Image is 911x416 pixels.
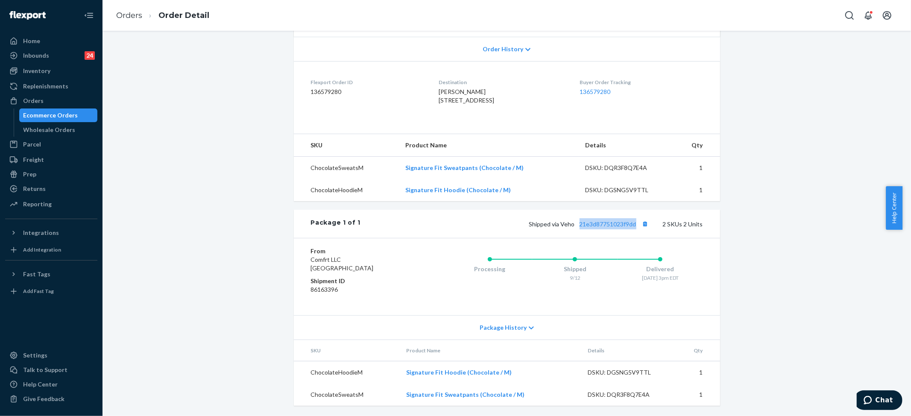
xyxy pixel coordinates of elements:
[311,218,361,229] div: Package 1 of 1
[294,134,398,157] th: SKU
[23,185,46,193] div: Returns
[580,220,636,228] a: 21e3d87751023f9dd
[399,340,581,361] th: Product Name
[311,247,413,255] dt: From
[857,390,902,412] iframe: Opens a widget where you can chat to one of our agents
[23,287,54,295] div: Add Fast Tag
[532,274,618,281] div: 9/12
[23,51,49,60] div: Inbounds
[529,220,651,228] span: Shipped via Veho
[672,157,720,179] td: 1
[116,11,142,20] a: Orders
[9,11,46,20] img: Flexport logo
[23,200,52,208] div: Reporting
[5,378,97,391] a: Help Center
[640,218,651,229] button: Copy tracking number
[23,170,36,179] div: Prep
[439,79,566,86] dt: Destination
[23,126,76,134] div: Wholesale Orders
[398,134,578,157] th: Product Name
[80,7,97,24] button: Close Navigation
[5,392,97,406] button: Give Feedback
[23,229,59,237] div: Integrations
[23,366,67,374] div: Talk to Support
[580,79,703,86] dt: Buyer Order Tracking
[311,88,425,96] dd: 136579280
[5,138,97,151] a: Parcel
[23,97,44,105] div: Orders
[311,285,413,294] dd: 86163396
[5,167,97,181] a: Prep
[294,179,398,201] td: ChocolateHoodieM
[580,88,610,95] a: 136579280
[5,349,97,362] a: Settings
[23,140,41,149] div: Parcel
[406,369,512,376] a: Signature Fit Hoodie (Chocolate / M)
[5,197,97,211] a: Reporting
[23,246,61,253] div: Add Integration
[23,395,64,403] div: Give Feedback
[85,51,95,60] div: 24
[618,274,703,281] div: [DATE] 3pm EDT
[879,7,896,24] button: Open account menu
[675,340,720,361] th: Qty
[483,45,523,53] span: Order History
[5,64,97,78] a: Inventory
[860,7,877,24] button: Open notifications
[841,7,858,24] button: Open Search Box
[294,384,400,406] td: ChocolateSweatsM
[480,323,527,332] span: Package History
[581,340,675,361] th: Details
[158,11,209,20] a: Order Detail
[675,384,720,406] td: 1
[672,134,720,157] th: Qty
[406,391,524,398] a: Signature Fit Sweatpants (Chocolate / M)
[672,179,720,201] td: 1
[311,79,425,86] dt: Flexport Order ID
[23,82,68,91] div: Replenishments
[5,182,97,196] a: Returns
[588,390,668,399] div: DSKU: DQR3F8Q7E4A
[360,218,703,229] div: 2 SKUs 2 Units
[23,270,50,278] div: Fast Tags
[439,88,494,104] span: [PERSON_NAME] [STREET_ADDRESS]
[23,67,50,75] div: Inventory
[23,380,58,389] div: Help Center
[585,186,665,194] div: DSKU: DGSNG5V9TTL
[294,361,400,384] td: ChocolateHoodieM
[311,256,374,272] span: Comfrt LLC [GEOGRAPHIC_DATA]
[5,153,97,167] a: Freight
[5,284,97,298] a: Add Fast Tag
[23,37,40,45] div: Home
[5,267,97,281] button: Fast Tags
[294,340,400,361] th: SKU
[618,265,703,273] div: Delivered
[405,164,524,171] a: Signature Fit Sweatpants (Chocolate / M)
[675,361,720,384] td: 1
[532,265,618,273] div: Shipped
[5,34,97,48] a: Home
[23,351,47,360] div: Settings
[578,134,672,157] th: Details
[294,157,398,179] td: ChocolateSweatsM
[5,94,97,108] a: Orders
[588,368,668,377] div: DSKU: DGSNG5V9TTL
[311,277,413,285] dt: Shipment ID
[447,265,533,273] div: Processing
[5,226,97,240] button: Integrations
[886,186,902,230] button: Help Center
[5,79,97,93] a: Replenishments
[405,186,511,193] a: Signature Fit Hoodie (Chocolate / M)
[585,164,665,172] div: DSKU: DQR3F8Q7E4A
[19,108,98,122] a: Ecommerce Orders
[23,111,78,120] div: Ecommerce Orders
[5,363,97,377] button: Talk to Support
[5,243,97,257] a: Add Integration
[23,155,44,164] div: Freight
[5,49,97,62] a: Inbounds24
[109,3,216,28] ol: breadcrumbs
[19,123,98,137] a: Wholesale Orders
